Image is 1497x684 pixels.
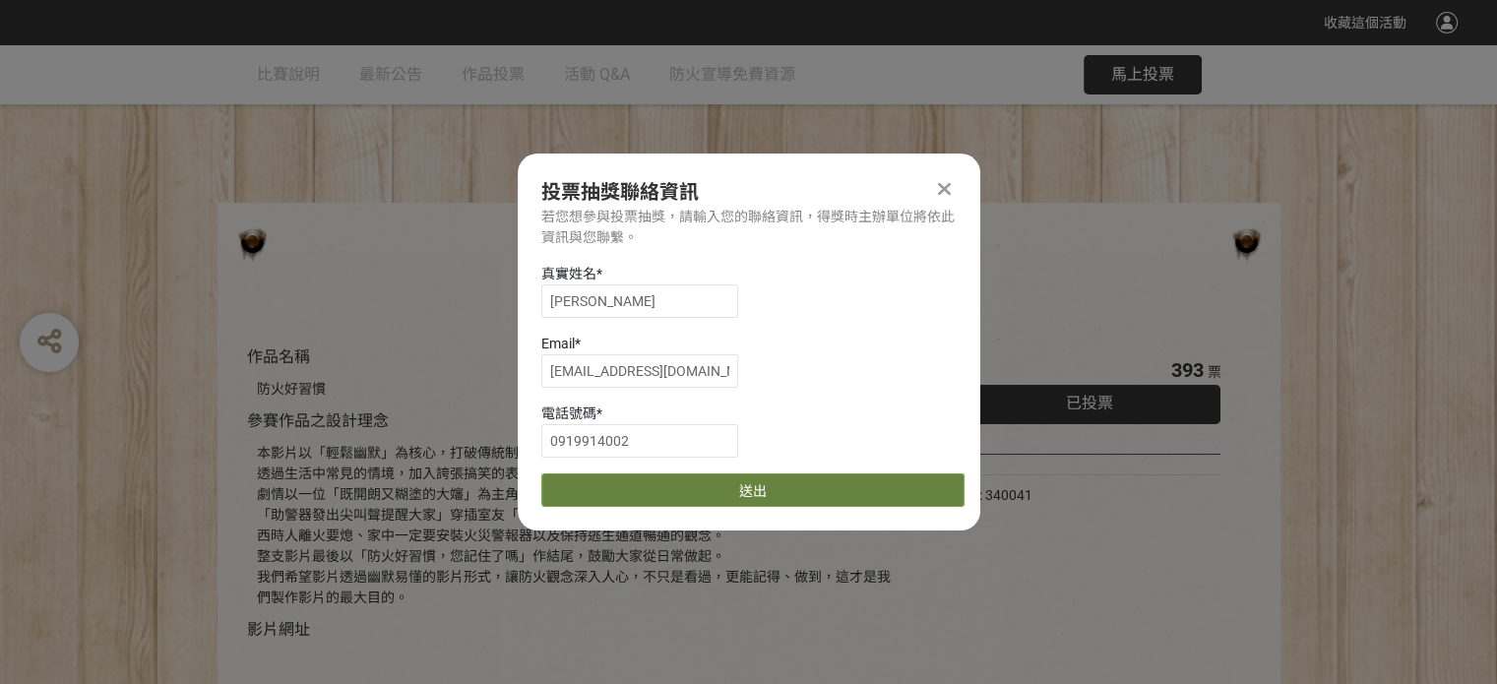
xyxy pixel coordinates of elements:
[359,45,422,104] a: 最新公告
[1048,485,1147,505] iframe: Facebook Share
[541,266,596,281] span: 真實姓名
[257,379,900,400] div: 防火好習慣
[247,411,389,430] span: 參賽作品之設計理念
[564,65,630,84] span: 活動 Q&A
[257,443,900,608] div: 本影片以「輕鬆幽默」為核心，打破傳統制式的宣導方式，讓觀眾在笑聲中自然而然記住防火知識。我們透過生活中常見的情境，加入誇張搞笑的表演橋段，讓民眾一看就懂、一笑就記住。 劇情以一位「既開朗又糊塗的...
[1137,485,1432,633] iframe: Line It Share
[959,487,1032,503] span: SID: 340041
[462,45,525,104] a: 作品投票
[247,620,310,639] span: 影片網址
[541,405,596,421] span: 電話號碼
[359,65,422,84] span: 最新公告
[541,336,575,351] span: Email
[257,65,320,84] span: 比賽說明
[462,65,525,84] span: 作品投票
[564,45,630,104] a: 活動 Q&A
[1111,65,1174,84] span: 馬上投票
[1207,364,1220,380] span: 票
[669,65,795,84] span: 防火宣導免費資源
[541,473,965,507] button: 送出
[1066,394,1113,412] span: 已投票
[247,347,310,366] span: 作品名稱
[541,207,957,248] div: 若您想參與投票抽獎，請輸入您的聯絡資訊，得獎時主辦單位將依此資訊與您聯繫。
[1084,55,1202,94] button: 馬上投票
[257,45,320,104] a: 比賽說明
[669,45,795,104] a: 防火宣導免費資源
[541,177,957,207] div: 投票抽獎聯絡資訊
[1324,15,1406,31] span: 收藏這個活動
[1170,358,1203,382] span: 393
